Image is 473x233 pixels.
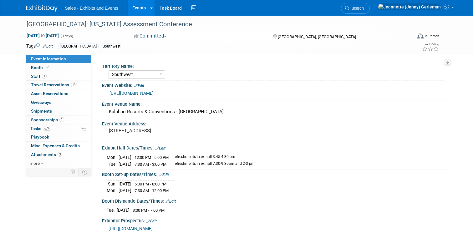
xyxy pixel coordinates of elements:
[42,74,47,79] span: 1
[107,154,119,161] td: Mon.
[102,216,447,224] div: Exhibitor Prospectus:
[26,133,91,141] a: Playbook
[378,33,439,42] div: Event Format
[58,43,99,50] div: [GEOGRAPHIC_DATA]
[30,161,40,166] span: more
[135,188,169,193] span: 7:30 AM - 12:00 PM
[341,3,370,14] a: Search
[26,124,91,133] a: Tasks67%
[46,66,49,69] i: Booth reservation complete
[26,116,91,124] a: Sponsorships1
[60,34,73,38] span: (3 days)
[378,3,441,10] img: Jeannette (Jenny) Gerleman
[119,187,131,194] td: [DATE]
[26,89,91,98] a: Asset Reservations
[117,207,130,214] td: [DATE]
[78,168,91,176] td: Toggle Event Tabs
[349,6,364,11] span: Search
[43,126,51,131] span: 67%
[26,107,91,115] a: Shipments
[107,187,119,194] td: Mon.
[119,180,131,187] td: [DATE]
[109,226,153,231] a: [URL][DOMAIN_NAME]
[107,107,442,117] div: Kalahari Resorts & Conventions - [GEOGRAPHIC_DATA]
[425,34,439,38] div: In-Person
[26,63,91,72] a: Booth
[24,19,404,30] div: [GEOGRAPHIC_DATA]: [US_STATE] Assessment Conference
[102,99,447,107] div: Event Venue Name:
[278,34,356,39] span: [GEOGRAPHIC_DATA], [GEOGRAPHIC_DATA]
[109,91,154,96] a: [URL][DOMAIN_NAME]
[135,162,166,167] span: 7:30 AM - 3:00 PM
[43,44,53,48] a: Edit
[31,56,66,61] span: Event Information
[68,168,79,176] td: Personalize Event Tab Strip
[31,74,47,79] span: Staff
[58,152,62,157] span: 3
[31,82,77,87] span: Travel Reservations
[101,43,122,50] div: Southwest
[26,150,91,159] a: Attachments3
[102,119,447,127] div: Event Venue Address:
[132,33,169,39] button: Committed
[102,62,444,69] div: Territory Name:
[102,143,447,151] div: Exhibit Hall Dates/Times:
[31,91,68,96] span: Asset Reservations
[170,161,255,167] td: refreshments in ex hall 7:30-9:30am and 2-3 pm
[133,208,165,213] span: 3:00 PM - 7:00 PM
[135,182,166,186] span: 5:00 PM - 8:00 PM
[146,219,157,223] a: Edit
[107,180,119,187] td: Sun.
[31,109,52,114] span: Shipments
[65,6,118,11] span: Sales - Exhibits and Events
[155,146,165,150] a: Edit
[31,143,80,148] span: Misc. Expenses & Credits
[170,154,255,161] td: refreshments in ex hall 3:45-4:30 pm
[422,43,439,46] div: Event Rating
[165,199,176,204] a: Edit
[26,5,58,12] img: ExhibitDay
[30,126,51,131] span: Tasks
[107,207,117,214] td: Tue.
[31,134,49,139] span: Playbook
[59,117,64,122] span: 1
[40,33,46,38] span: to
[417,33,424,38] img: Format-Inperson.png
[102,196,447,205] div: Booth Dismantle Dates/Times:
[26,72,91,81] a: Staff1
[26,159,91,168] a: more
[31,152,62,157] span: Attachments
[31,100,51,105] span: Giveaways
[102,170,447,178] div: Booth Set-up Dates/Times:
[159,173,169,177] a: Edit
[26,142,91,150] a: Misc. Expenses & Credits
[119,161,131,167] td: [DATE]
[26,43,53,50] td: Tags
[102,81,447,89] div: Event Website:
[26,98,91,107] a: Giveaways
[119,154,131,161] td: [DATE]
[107,161,119,167] td: Tue.
[134,84,144,88] a: Edit
[109,128,239,134] pre: [STREET_ADDRESS]
[71,83,77,87] span: 19
[31,117,64,122] span: Sponsorships
[26,81,91,89] a: Travel Reservations19
[135,155,169,160] span: 12:00 PM - 5:00 PM
[26,55,91,63] a: Event Information
[26,33,59,38] span: [DATE] [DATE]
[31,65,50,70] span: Booth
